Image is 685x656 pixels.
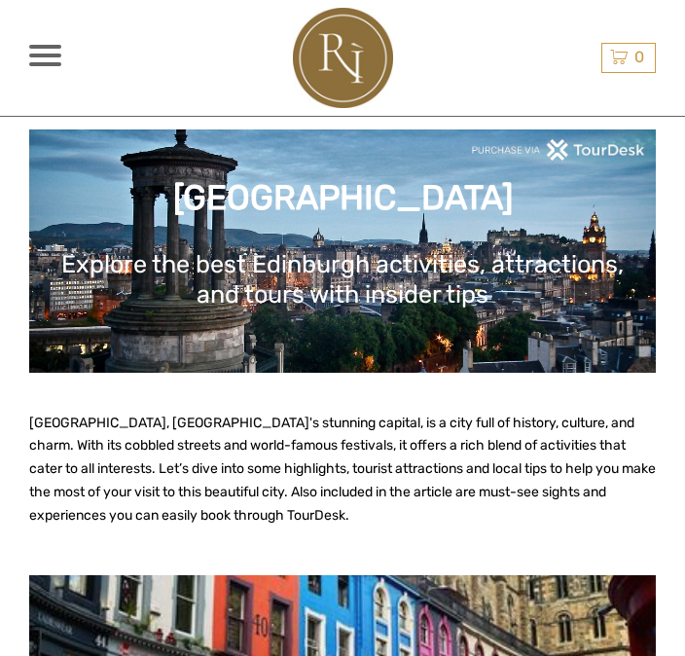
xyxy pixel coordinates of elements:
span: activities that cater to all interests. Let’s dive into some highlights, tourist attractions and ... [29,437,656,523]
span: [GEOGRAPHIC_DATA], [GEOGRAPHIC_DATA]'s stunning capital, is a city full of history, culture, and ... [29,415,634,455]
h1: [GEOGRAPHIC_DATA] [58,177,627,218]
img: PurchaseViaTourDeskwhite.png [471,139,646,161]
span: 0 [631,48,647,66]
img: 2478-797348f6-2450-45f6-9f70-122f880774ad_logo_big.jpg [293,8,393,108]
h1: Explore the best Edinburgh activities, attractions, and tours with insider tips [58,249,627,308]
